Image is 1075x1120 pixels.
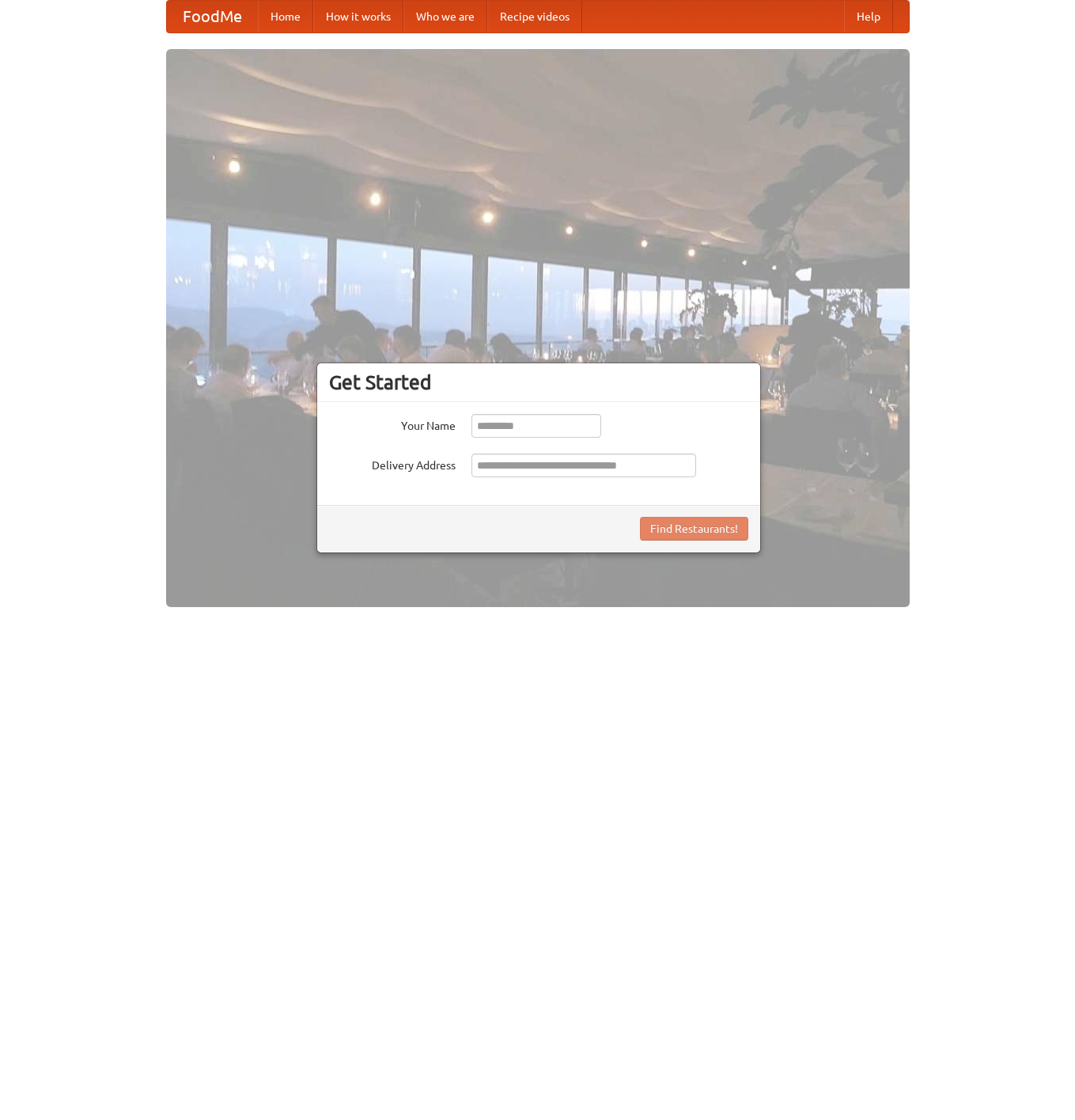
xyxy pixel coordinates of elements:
[403,1,487,32] a: Who we are
[167,1,258,32] a: FoodMe
[258,1,313,32] a: Home
[844,1,893,32] a: Help
[313,1,403,32] a: How it works
[487,1,582,32] a: Recipe videos
[329,454,456,473] label: Delivery Address
[640,517,748,541] button: Find Restaurants!
[329,414,456,434] label: Your Name
[329,370,748,394] h3: Get Started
